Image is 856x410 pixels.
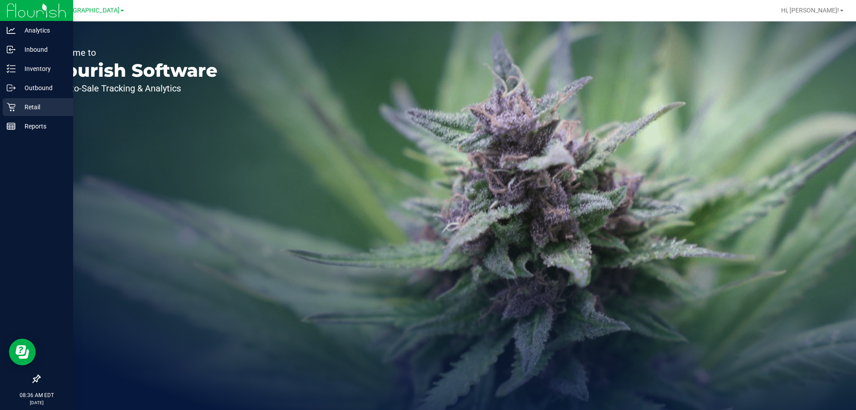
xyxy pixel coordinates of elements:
[48,48,218,57] p: Welcome to
[7,26,16,35] inline-svg: Analytics
[16,63,69,74] p: Inventory
[4,399,69,406] p: [DATE]
[16,102,69,112] p: Retail
[48,84,218,93] p: Seed-to-Sale Tracking & Analytics
[16,44,69,55] p: Inbound
[16,25,69,36] p: Analytics
[7,103,16,112] inline-svg: Retail
[7,45,16,54] inline-svg: Inbound
[48,62,218,79] p: Flourish Software
[16,83,69,93] p: Outbound
[4,391,69,399] p: 08:36 AM EDT
[16,121,69,132] p: Reports
[781,7,839,14] span: Hi, [PERSON_NAME]!
[7,83,16,92] inline-svg: Outbound
[7,64,16,73] inline-svg: Inventory
[58,7,119,14] span: [GEOGRAPHIC_DATA]
[7,122,16,131] inline-svg: Reports
[9,339,36,365] iframe: Resource center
